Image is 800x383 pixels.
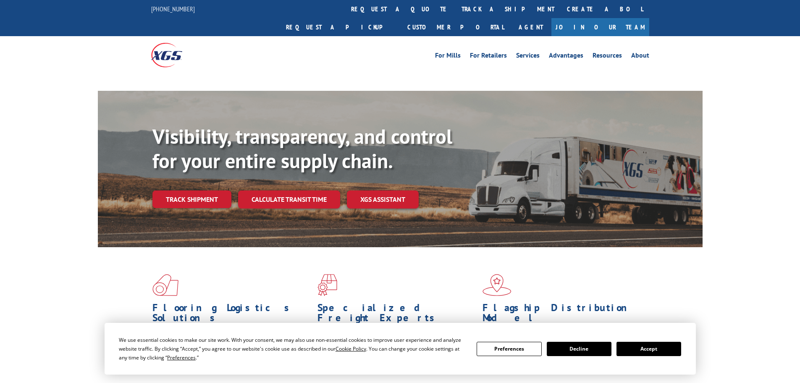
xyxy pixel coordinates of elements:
[401,18,510,36] a: Customer Portal
[119,335,467,362] div: We use essential cookies to make our site work. With your consent, we may also use non-essential ...
[549,52,583,61] a: Advantages
[483,274,511,296] img: xgs-icon-flagship-distribution-model-red
[483,303,641,327] h1: Flagship Distribution Model
[616,342,681,356] button: Accept
[152,274,178,296] img: xgs-icon-total-supply-chain-intelligence-red
[593,52,622,61] a: Resources
[516,52,540,61] a: Services
[152,123,452,174] b: Visibility, transparency, and control for your entire supply chain.
[547,342,611,356] button: Decline
[317,274,337,296] img: xgs-icon-focused-on-flooring-red
[152,190,231,208] a: Track shipment
[152,303,311,327] h1: Flooring Logistics Solutions
[151,5,195,13] a: [PHONE_NUMBER]
[470,52,507,61] a: For Retailers
[105,323,696,375] div: Cookie Consent Prompt
[167,354,196,361] span: Preferences
[347,190,419,209] a: XGS ASSISTANT
[510,18,551,36] a: Agent
[336,345,366,352] span: Cookie Policy
[280,18,401,36] a: Request a pickup
[631,52,649,61] a: About
[317,303,476,327] h1: Specialized Freight Experts
[238,190,340,209] a: Calculate transit time
[477,342,541,356] button: Preferences
[551,18,649,36] a: Join Our Team
[435,52,461,61] a: For Mills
